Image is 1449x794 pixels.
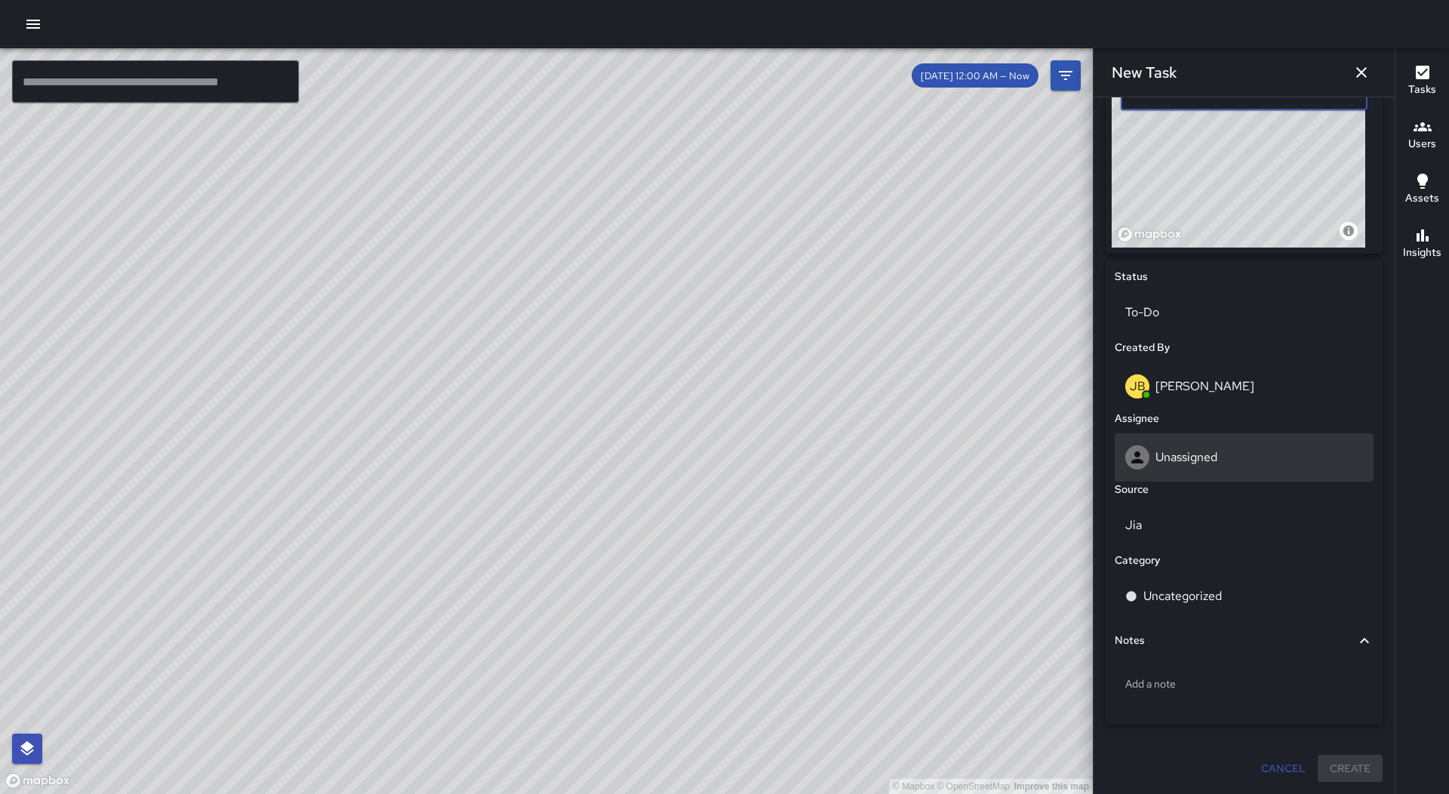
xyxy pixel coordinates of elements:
[1115,623,1374,658] div: Notes
[1155,378,1254,394] p: [PERSON_NAME]
[1408,136,1436,152] h6: Users
[1408,82,1436,98] h6: Tasks
[1115,269,1148,285] h6: Status
[1155,449,1217,465] p: Unassigned
[1255,755,1312,783] button: Cancel
[1115,552,1160,569] h6: Category
[912,69,1038,82] span: [DATE] 12:00 AM — Now
[1130,377,1146,395] p: JB
[1115,632,1145,649] h6: Notes
[1115,482,1149,498] h6: Source
[1395,109,1449,163] button: Users
[1403,245,1441,261] h6: Insights
[1395,163,1449,217] button: Assets
[1125,676,1363,691] p: Add a note
[1115,411,1159,427] h6: Assignee
[1395,217,1449,272] button: Insights
[1125,516,1363,534] p: Jia
[1125,303,1363,322] p: To-Do
[1395,54,1449,109] button: Tasks
[1115,340,1170,356] h6: Created By
[1051,60,1081,91] button: Filters
[1112,60,1177,85] h6: New Task
[1405,190,1439,207] h6: Assets
[1143,587,1222,605] p: Uncategorized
